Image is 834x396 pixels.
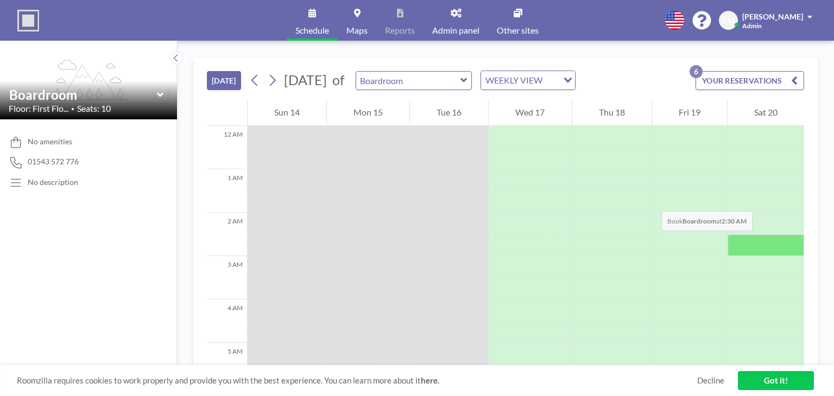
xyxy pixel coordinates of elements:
[696,71,804,90] button: YOUR RESERVATIONS6
[697,375,724,386] a: Decline
[207,71,241,90] button: [DATE]
[207,126,247,169] div: 12 AM
[723,16,735,25] span: CM
[410,99,488,126] div: Tue 16
[546,73,557,87] input: Search for option
[207,213,247,256] div: 2 AM
[77,103,111,114] span: Seats: 10
[207,343,247,386] div: 5 AM
[207,299,247,343] div: 4 AM
[207,256,247,299] div: 3 AM
[728,99,804,126] div: Sat 20
[248,99,326,126] div: Sun 14
[481,71,575,90] div: Search for option
[497,26,539,35] span: Other sites
[683,217,716,225] b: Boardroom
[742,22,762,30] span: Admin
[9,87,157,103] input: Boardroom
[489,99,571,126] div: Wed 17
[421,375,439,385] a: here.
[28,177,78,187] div: No description
[284,72,327,88] span: [DATE]
[742,12,803,21] span: [PERSON_NAME]
[738,371,814,390] a: Got it!
[572,99,652,126] div: Thu 18
[327,99,409,126] div: Mon 15
[9,103,68,114] span: Floor: First Flo...
[295,26,329,35] span: Schedule
[483,73,545,87] span: WEEKLY VIEW
[207,169,247,213] div: 1 AM
[385,26,415,35] span: Reports
[661,211,753,231] span: Book at
[432,26,479,35] span: Admin panel
[28,137,72,146] span: No amenities
[346,26,368,35] span: Maps
[652,99,727,126] div: Fri 19
[356,72,460,90] input: Boardroom
[17,10,39,31] img: organization-logo
[17,375,697,386] span: Roomzilla requires cookies to work properly and provide you with the best experience. You can lea...
[332,72,344,88] span: of
[690,65,703,78] p: 6
[71,105,74,112] span: •
[28,157,79,167] span: 01543 572 776
[722,217,747,225] b: 2:30 AM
